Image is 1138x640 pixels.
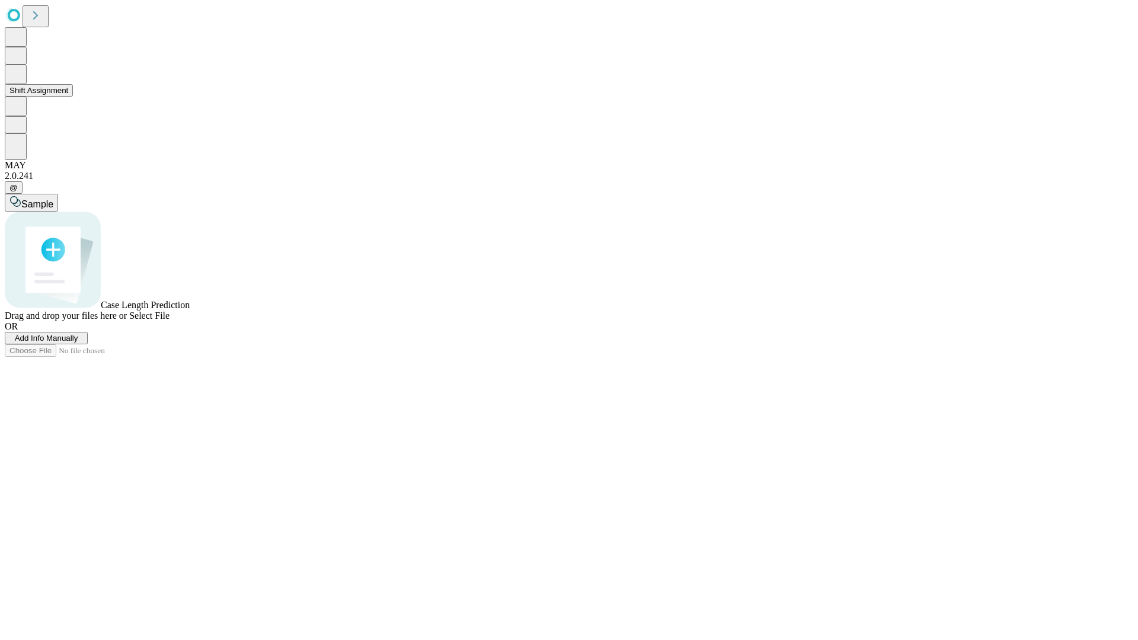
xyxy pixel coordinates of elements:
[9,183,18,192] span: @
[5,194,58,212] button: Sample
[5,160,1133,171] div: MAY
[5,321,18,331] span: OR
[5,311,127,321] span: Drag and drop your files here or
[5,84,73,97] button: Shift Assignment
[21,199,53,209] span: Sample
[101,300,190,310] span: Case Length Prediction
[129,311,170,321] span: Select File
[5,332,88,344] button: Add Info Manually
[15,334,78,343] span: Add Info Manually
[5,181,23,194] button: @
[5,171,1133,181] div: 2.0.241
